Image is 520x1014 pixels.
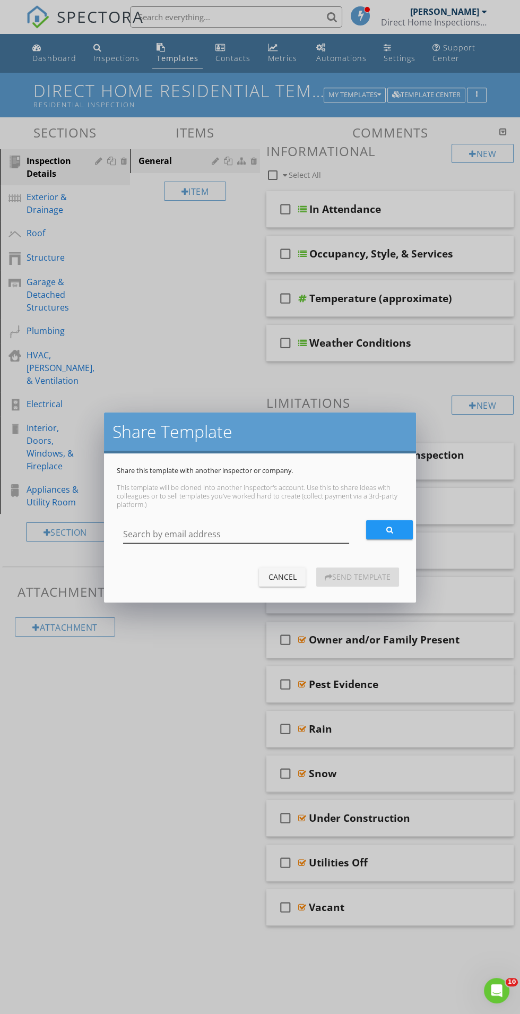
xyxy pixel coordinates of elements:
button: Cancel [259,568,306,587]
input: Search by email address [123,526,349,543]
p: Share this template with another inspector or company. [117,466,403,475]
iframe: Intercom live chat [484,978,509,1003]
div: Cancel [267,571,297,582]
h2: Share Template [112,421,408,442]
span: 10 [506,978,518,986]
p: This template will be cloned into another inspector's account. Use this to share ideas with colle... [117,483,403,509]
